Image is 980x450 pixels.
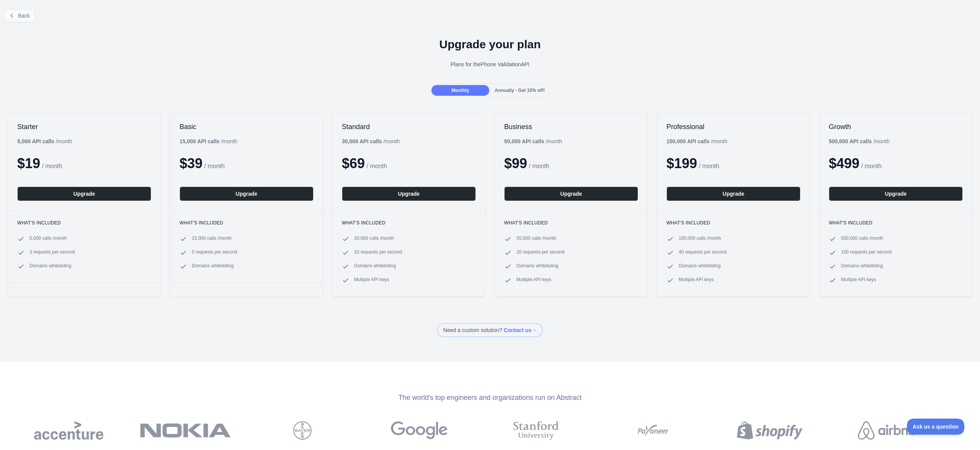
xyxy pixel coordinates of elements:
div: / month [504,137,562,145]
iframe: Toggle Customer Support [907,419,965,435]
h2: Professional [666,122,800,131]
div: / month [666,137,727,145]
span: $ 199 [666,155,697,171]
h2: Business [504,122,638,131]
span: $ 99 [504,155,527,171]
b: 150,000 API calls [666,138,709,144]
b: 50,000 API calls [504,138,544,144]
h2: Standard [342,122,476,131]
